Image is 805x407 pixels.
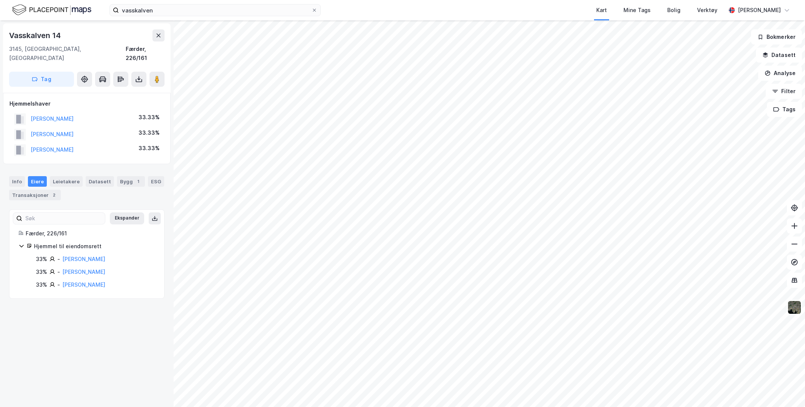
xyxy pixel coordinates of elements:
[667,6,680,15] div: Bolig
[134,178,142,185] div: 1
[756,48,802,63] button: Datasett
[767,371,805,407] iframe: Chat Widget
[139,128,160,137] div: 33.33%
[62,281,105,288] a: [PERSON_NAME]
[57,255,60,264] div: -
[86,176,114,187] div: Datasett
[596,6,607,15] div: Kart
[9,45,126,63] div: 3145, [GEOGRAPHIC_DATA], [GEOGRAPHIC_DATA]
[139,144,160,153] div: 33.33%
[751,29,802,45] button: Bokmerker
[766,84,802,99] button: Filter
[126,45,165,63] div: Færder, 226/161
[57,280,60,289] div: -
[62,269,105,275] a: [PERSON_NAME]
[22,213,105,224] input: Søk
[119,5,311,16] input: Søk på adresse, matrikkel, gårdeiere, leietakere eller personer
[148,176,164,187] div: ESG
[758,66,802,81] button: Analyse
[50,191,58,199] div: 2
[9,99,164,108] div: Hjemmelshaver
[139,113,160,122] div: 33.33%
[62,256,105,262] a: [PERSON_NAME]
[787,300,802,315] img: 9k=
[9,72,74,87] button: Tag
[767,102,802,117] button: Tags
[738,6,781,15] div: [PERSON_NAME]
[57,267,60,276] div: -
[9,29,62,41] div: Vasskalven 14
[117,176,145,187] div: Bygg
[26,229,155,238] div: Færder, 226/161
[36,267,47,276] div: 33%
[36,280,47,289] div: 33%
[28,176,47,187] div: Eiere
[9,176,25,187] div: Info
[36,255,47,264] div: 33%
[50,176,83,187] div: Leietakere
[12,3,91,17] img: logo.f888ab2527a4732fd821a326f86c7f29.svg
[697,6,717,15] div: Verktøy
[767,371,805,407] div: Kontrollprogram for chat
[110,212,144,224] button: Ekspander
[623,6,651,15] div: Mine Tags
[34,242,155,251] div: Hjemmel til eiendomsrett
[9,190,61,200] div: Transaksjoner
